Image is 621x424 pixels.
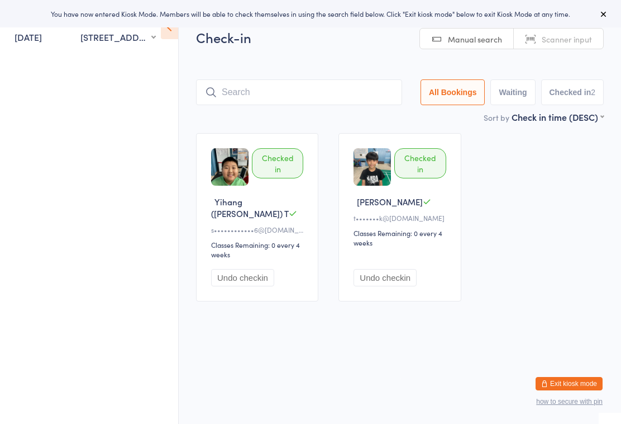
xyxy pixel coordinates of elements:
[421,79,485,105] button: All Bookings
[536,398,603,406] button: how to secure with pin
[354,148,391,186] img: image1726417556.png
[542,34,592,45] span: Scanner input
[354,228,449,247] div: Classes Remaining: 0 every 4 weeks
[252,148,303,178] div: Checked in
[15,31,42,43] a: [DATE]
[211,240,307,259] div: Classes Remaining: 0 every 4 weeks
[591,88,595,97] div: 2
[196,28,604,46] h2: Check-in
[354,269,417,286] button: Undo checkin
[211,148,249,186] img: image1722118617.png
[394,148,446,178] div: Checked in
[80,31,156,43] div: [STREET_ADDRESS]
[541,79,604,105] button: Checked in2
[448,34,502,45] span: Manual search
[211,269,274,286] button: Undo checkin
[18,9,603,18] div: You have now entered Kiosk Mode. Members will be able to check themselves in using the search fie...
[211,225,307,234] div: s••••••••••••6@[DOMAIN_NAME]
[354,213,449,223] div: t•••••••k@[DOMAIN_NAME]
[490,79,535,105] button: Waiting
[512,111,604,123] div: Check in time (DESC)
[357,196,423,208] span: [PERSON_NAME]
[196,79,402,105] input: Search
[484,112,509,123] label: Sort by
[536,377,603,390] button: Exit kiosk mode
[211,196,289,219] span: Yihang ([PERSON_NAME]) T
